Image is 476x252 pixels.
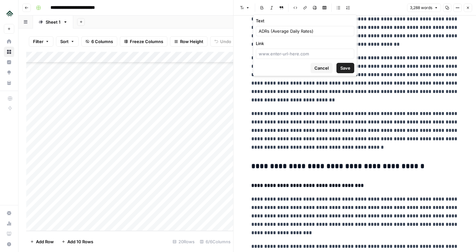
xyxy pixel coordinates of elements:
[180,38,203,45] span: Row Height
[4,5,14,21] button: Workspace: Uplisting
[256,17,354,24] label: Text
[311,63,333,73] button: Cancel
[60,38,69,45] span: Sort
[46,19,61,25] div: Sheet 1
[33,16,73,29] a: Sheet 1
[256,40,354,47] label: Link
[56,36,79,47] button: Sort
[58,236,97,247] button: Add 10 Rows
[67,238,93,245] span: Add 10 Rows
[170,36,208,47] button: Row Height
[314,65,329,71] span: Cancel
[407,4,441,12] button: 3,288 words
[197,236,233,247] div: 6/6 Columns
[120,36,167,47] button: Freeze Columns
[4,67,14,78] a: Opportunities
[259,28,351,34] input: Type placeholder
[4,47,14,57] a: Browse
[26,236,58,247] button: Add Row
[4,7,16,19] img: Uplisting Logo
[4,57,14,67] a: Insights
[4,36,14,47] a: Home
[29,36,53,47] button: Filter
[340,65,350,71] span: Save
[336,63,354,73] button: Save
[4,208,14,218] a: Settings
[170,236,197,247] div: 20 Rows
[91,38,113,45] span: 6 Columns
[210,36,235,47] button: Undo
[33,38,43,45] span: Filter
[4,229,14,239] a: Learning Hub
[4,239,14,249] button: Help + Support
[81,36,117,47] button: 6 Columns
[410,5,432,11] span: 3,288 words
[130,38,163,45] span: Freeze Columns
[4,78,14,88] a: Your Data
[36,238,54,245] span: Add Row
[4,218,14,229] a: Usage
[220,38,231,45] span: Undo
[259,51,351,57] input: www.enter-url-here.com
